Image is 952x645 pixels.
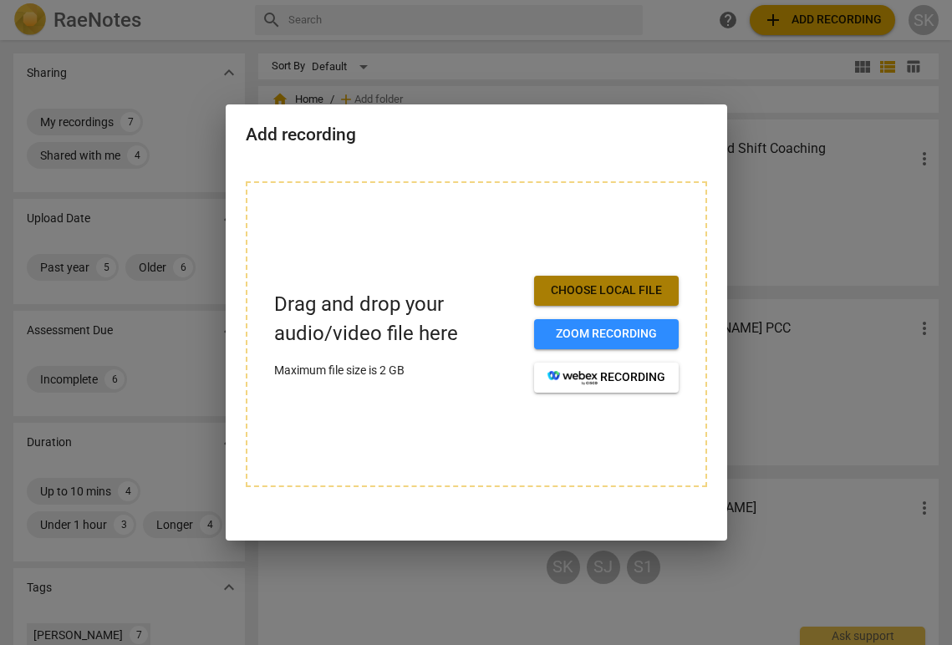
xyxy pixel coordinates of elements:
button: recording [534,363,679,393]
h2: Add recording [246,124,707,145]
button: Zoom recording [534,319,679,349]
button: Choose local file [534,276,679,306]
p: Maximum file size is 2 GB [274,362,521,379]
span: Choose local file [547,282,665,299]
span: recording [547,369,665,386]
span: Zoom recording [547,326,665,343]
p: Drag and drop your audio/video file here [274,290,521,348]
